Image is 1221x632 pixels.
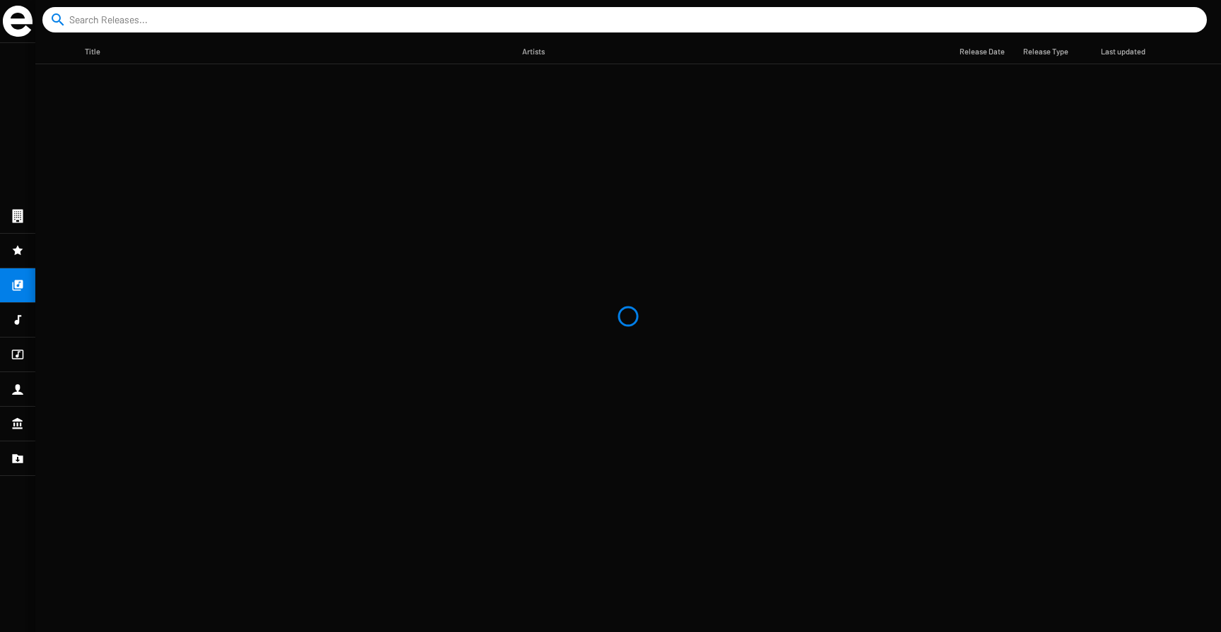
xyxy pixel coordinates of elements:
[69,7,1186,32] input: Search Releases...
[85,44,100,59] div: Title
[522,44,558,59] div: Artists
[1101,44,1145,59] div: Last updated
[1101,44,1158,59] div: Last updated
[1023,44,1068,59] div: Release Type
[3,6,33,37] img: grand-sigle.svg
[960,44,1017,59] div: Release Date
[85,44,113,59] div: Title
[522,44,545,59] div: Artists
[960,44,1005,59] div: Release Date
[1023,44,1081,59] div: Release Type
[49,11,66,28] mat-icon: search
